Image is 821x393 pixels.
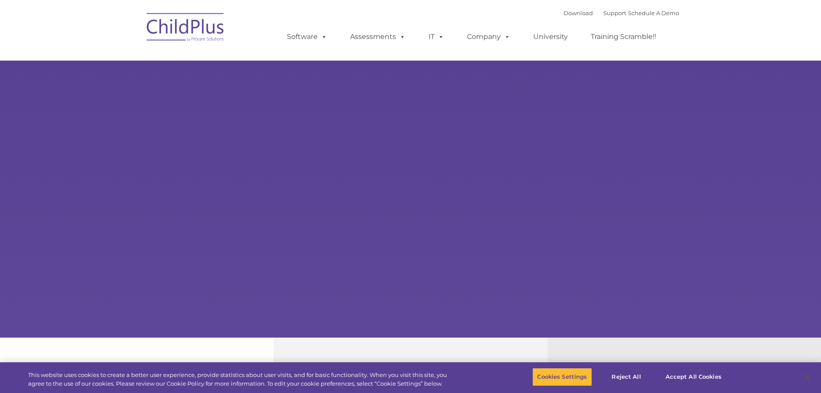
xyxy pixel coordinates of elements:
a: Company [458,28,519,45]
a: Software [278,28,336,45]
button: Close [798,367,817,387]
button: Accept All Cookies [661,368,726,386]
button: Cookies Settings [532,368,592,386]
a: Support [603,10,626,16]
a: Download [563,10,593,16]
div: This website uses cookies to create a better user experience, provide statistics about user visit... [28,371,451,388]
a: Training Scramble!! [582,28,665,45]
a: Schedule A Demo [628,10,679,16]
a: University [525,28,576,45]
a: Assessments [341,28,414,45]
button: Reject All [599,368,654,386]
font: | [563,10,679,16]
a: IT [420,28,453,45]
img: ChildPlus by Procare Solutions [142,7,229,50]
